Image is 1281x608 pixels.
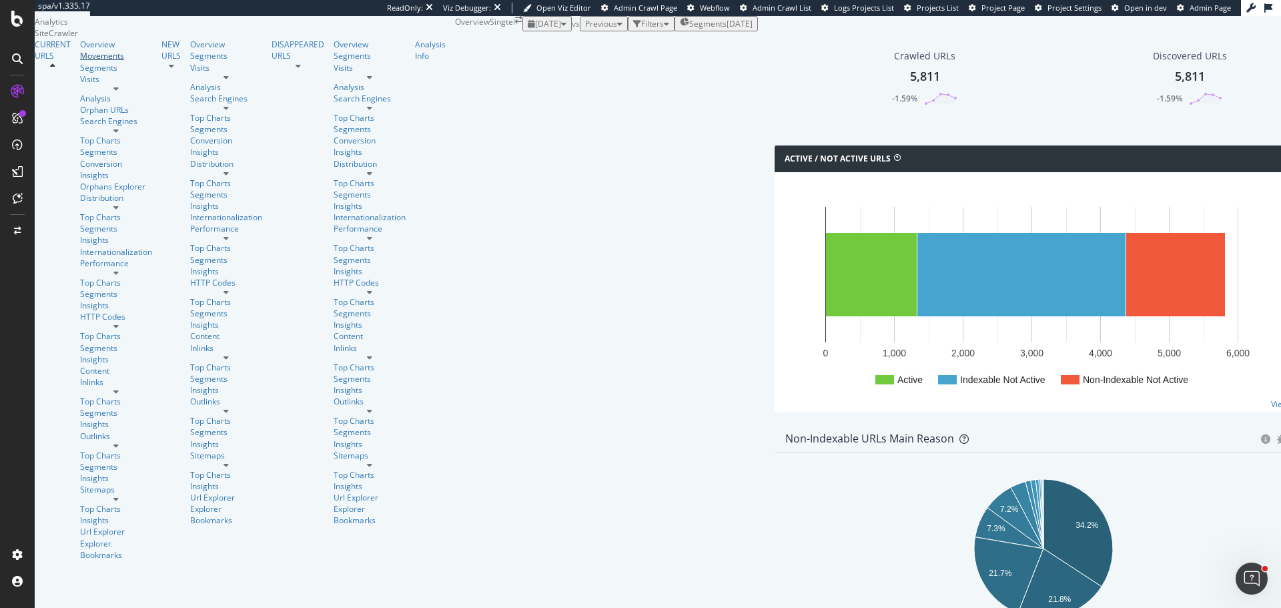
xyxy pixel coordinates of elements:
a: Segments [334,50,406,61]
div: Conversion [80,158,152,170]
a: Top Charts [80,450,152,461]
a: CURRENT URLS [35,39,71,61]
div: DISAPPEARED URLS [272,39,324,61]
a: Performance [334,223,406,234]
div: Viz Debugger: [443,3,491,13]
span: Project Settings [1047,3,1102,13]
a: Visits [334,62,406,73]
a: Top Charts [190,242,262,254]
div: Insights [334,438,406,450]
a: Distribution [80,192,152,204]
div: SiteCrawler [35,27,455,39]
div: Segments [334,123,406,135]
a: Admin Page [1177,3,1231,13]
span: Admin Crawl Page [614,3,677,13]
a: Top Charts [334,112,406,123]
a: Segments [80,342,152,354]
a: Insights [190,319,262,330]
a: Analysis [80,93,152,104]
div: Outlinks [190,396,262,407]
div: Top Charts [334,242,406,254]
div: Segments [80,461,152,473]
div: Top Charts [190,112,262,123]
a: Internationalization [190,212,262,223]
div: Insights [190,481,262,492]
div: Top Charts [80,503,152,515]
a: Top Charts [190,296,262,308]
div: Non-Indexable URLs Main Reason [785,432,954,445]
span: Open Viz Editor [536,3,591,13]
a: Inlinks [334,342,406,354]
a: Top Charts [334,469,406,481]
a: Insights [80,515,152,526]
a: Project Settings [1035,3,1102,13]
div: Segments [190,308,262,319]
a: Segments [190,373,262,384]
h4: Active / Not Active URLs [785,152,891,166]
div: Outlinks [334,396,406,407]
div: Segments [80,223,152,234]
a: Top Charts [334,362,406,373]
iframe: Intercom live chat [1236,563,1268,595]
a: HTTP Codes [334,277,406,288]
div: Sitemaps [80,484,152,495]
a: Overview [80,39,152,50]
a: Insights [190,266,262,277]
div: Insights [190,384,262,396]
a: Projects List [904,3,959,13]
text: 3,000 [1020,348,1043,358]
div: Insights [334,146,406,158]
a: Explorer Bookmarks [334,503,406,526]
div: Top Charts [80,212,152,223]
a: Top Charts [190,415,262,426]
span: Segments [689,18,727,29]
a: Top Charts [190,362,262,373]
a: Internationalization [80,246,152,258]
a: Insights [80,170,152,181]
div: Insights [334,384,406,396]
a: Sitemaps [334,450,406,461]
a: Content [190,330,262,342]
text: 7.2% [1000,505,1019,514]
a: Top Charts [334,296,406,308]
span: Logs Projects List [834,3,894,13]
a: Segments [190,189,262,200]
div: Sitemaps [190,450,262,461]
div: Insights [190,146,262,158]
a: Distribution [190,158,262,170]
text: 34.2% [1076,521,1098,530]
a: Orphan URLs [80,104,152,115]
button: [DATE] [522,16,572,31]
a: Url Explorer [334,492,406,503]
a: Analysis [334,81,406,93]
a: Top Charts [190,178,262,189]
div: Top Charts [80,277,152,288]
div: Conversion [190,135,262,146]
div: 5,811 [1175,68,1205,85]
a: Webflow [687,3,730,13]
text: 6,000 [1226,348,1250,358]
div: Top Charts [80,135,152,146]
div: Conversion [334,135,406,146]
div: Insights [334,319,406,330]
text: 1,000 [883,348,906,358]
div: Outlinks [80,430,152,442]
div: Segments [80,62,152,73]
a: Insights [334,200,406,212]
div: Insights [80,234,152,246]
